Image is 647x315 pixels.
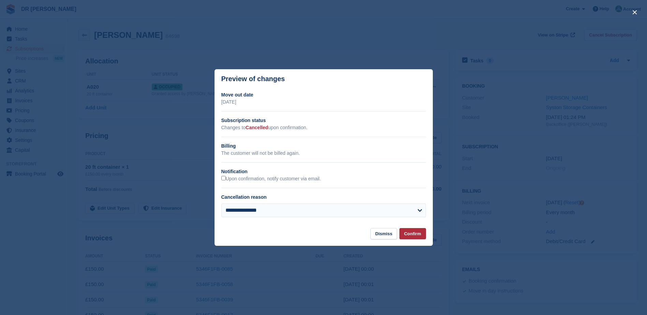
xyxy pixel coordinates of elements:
p: [DATE] [221,99,426,106]
h2: Notification [221,168,426,175]
span: Cancelled [246,125,268,130]
button: close [629,7,640,18]
h2: Subscription status [221,117,426,124]
p: The customer will not be billed again. [221,150,426,157]
h2: Billing [221,142,426,150]
button: Confirm [399,228,426,239]
p: Preview of changes [221,75,285,83]
h2: Move out date [221,91,426,99]
input: Upon confirmation, notify customer via email. [221,176,226,180]
p: Changes to upon confirmation. [221,124,426,131]
label: Upon confirmation, notify customer via email. [221,176,321,182]
button: Dismiss [370,228,397,239]
label: Cancellation reason [221,194,267,200]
